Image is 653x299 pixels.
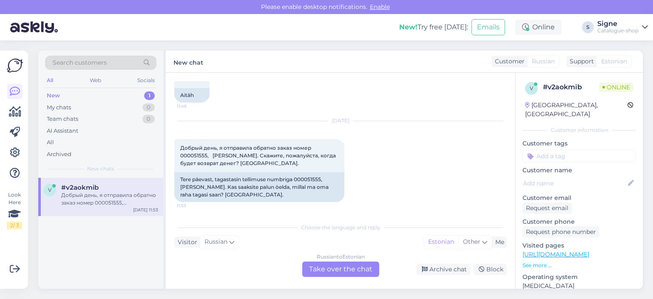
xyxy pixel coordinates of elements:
p: Customer tags [522,139,636,148]
span: 11:53 [177,202,209,209]
div: 0 [142,103,155,112]
p: Operating system [522,273,636,282]
b: New! [399,23,417,31]
span: Russian [532,57,555,66]
div: Online [515,20,562,35]
div: Choose the language and reply [174,224,507,231]
div: All [47,138,54,147]
p: See more ... [522,262,636,269]
div: Look Here [7,191,22,229]
div: [DATE] [174,117,507,125]
div: Estonian [424,236,458,248]
span: New chats [87,165,114,173]
div: Block [474,264,507,275]
div: Archive chat [417,264,470,275]
div: Request email [522,202,572,214]
div: 2 / 3 [7,222,22,229]
p: [MEDICAL_DATA] [522,282,636,290]
p: Customer email [522,194,636,202]
button: Emails [471,19,505,35]
div: Web [88,75,103,86]
p: Customer name [522,166,636,175]
div: Customer [491,57,525,66]
div: 1 [144,91,155,100]
div: Russian to Estonian [317,253,365,261]
p: Customer phone [522,217,636,226]
div: [GEOGRAPHIC_DATA], [GEOGRAPHIC_DATA] [525,101,627,119]
span: Enable [367,3,392,11]
label: New chat [173,56,203,67]
div: Try free [DATE]: [399,22,468,32]
span: Добрый день, я отправила обратно заказ номер 000051555, [PERSON_NAME]. Скажите, пожалуйста, когда... [180,145,337,166]
span: Other [463,238,480,245]
div: Archived [47,150,71,159]
div: Tere päevast, tagastasin tellimuse numbriga 000051555, [PERSON_NAME]. Kas saaksite palun öelda, m... [174,172,344,202]
div: Support [566,57,594,66]
div: Visitor [174,238,197,247]
div: Take over the chat [302,262,379,277]
img: Askly Logo [7,57,23,74]
div: Добрый день, я отправила обратно заказ номер 000051555, [PERSON_NAME]. Скажите, пожалуйста, когда... [61,191,158,207]
div: S [582,21,594,33]
input: Add name [523,179,626,188]
div: Request phone number [522,226,599,238]
div: Me [492,238,504,247]
input: Add a tag [522,150,636,162]
div: Catalogue-shop [597,27,639,34]
span: Search customers [53,58,107,67]
span: Russian [204,237,227,247]
a: [URL][DOMAIN_NAME] [522,251,589,258]
div: [DATE] 11:53 [133,207,158,213]
div: All [45,75,55,86]
div: Aitäh [174,88,210,103]
div: Signe [597,20,639,27]
span: Online [599,83,633,92]
div: Customer information [522,126,636,134]
span: 11:46 [177,103,209,109]
div: 0 [142,115,155,123]
div: Socials [136,75,156,86]
div: # v2aokmib [543,82,599,92]
span: v [530,85,533,91]
div: My chats [47,103,71,112]
p: Visited pages [522,241,636,250]
span: Estonian [601,57,627,66]
div: Team chats [47,115,78,123]
span: v [48,187,51,193]
div: AI Assistant [47,127,78,135]
div: New [47,91,60,100]
a: SigneCatalogue-shop [597,20,648,34]
span: #v2aokmib [61,184,99,191]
